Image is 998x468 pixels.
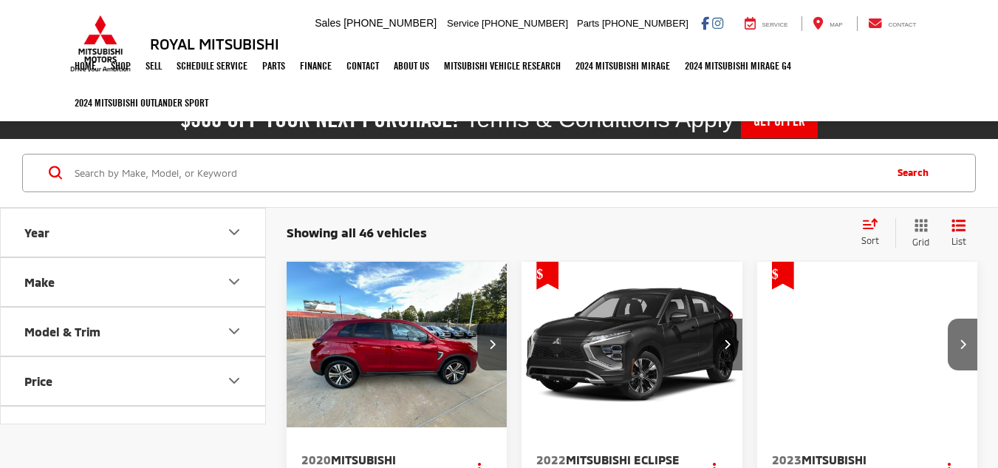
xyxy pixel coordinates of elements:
button: Search [883,155,950,191]
h3: Royal Mitsubishi [150,35,279,52]
h2: $500 off your next purchase! [180,109,459,129]
div: Model & Trim [225,322,243,340]
span: 2020 [301,452,331,467]
div: Model & Trim [24,325,100,339]
div: Price [225,372,243,390]
span: [PHONE_NUMBER] [602,18,688,29]
div: Make [225,273,243,291]
button: MakeMake [1,258,267,306]
span: Showing all 46 vehicles [287,225,427,240]
div: Price [24,374,52,388]
button: Next image [477,319,507,370]
a: Finance [293,47,339,84]
span: Service [447,18,479,29]
div: Year [24,225,49,240]
a: 2022 Mitsubishi Eclipse Cross SE2022 Mitsubishi Eclipse Cross SE2022 Mitsubishi Eclipse Cross SE2... [521,262,743,427]
div: Mileage [225,421,243,439]
div: 2020 Mitsubishi Outlander Sport 2.0 SE 0 [286,262,508,427]
span: Map [830,21,842,28]
a: Facebook: Click to visit our Facebook page [701,17,709,29]
a: Contact [339,47,386,84]
input: Search by Make, Model, or Keyword [73,155,883,191]
div: Year [225,223,243,241]
a: Parts: Opens in a new tab [255,47,293,84]
span: Parts [577,18,599,29]
a: Schedule Service: Opens in a new tab [169,47,255,84]
button: Grid View [895,218,940,248]
a: 2024 Mitsubishi Outlander SPORT [67,84,216,121]
a: Map [802,16,853,31]
div: Make [24,275,55,289]
span: 2022 [536,452,566,467]
div: 2022 Mitsubishi Eclipse Cross SE 0 [521,262,743,427]
a: Contact [857,16,928,31]
span: Sort [861,235,879,245]
button: Select sort value [854,218,895,248]
button: Next image [713,319,742,370]
a: Shop [103,47,138,84]
span: Service [762,21,788,28]
span: Grid [912,236,929,248]
span: 2023 [772,452,802,467]
span: List [951,235,966,248]
a: Instagram: Click to visit our Instagram page [712,17,723,29]
img: 2020 Mitsubishi Outlander Sport 2.0 SE [286,262,508,429]
button: Next image [948,319,977,370]
span: Get Price Drop Alert [772,262,794,290]
a: Mitsubishi Vehicle Research [437,47,568,84]
button: Model & TrimModel & Trim [1,308,267,356]
span: [PHONE_NUMBER] [344,17,437,29]
span: [PHONE_NUMBER] [482,18,568,29]
a: Sell [138,47,169,84]
div: Mileage [24,424,69,438]
a: Home [67,47,103,84]
a: About Us [386,47,437,84]
img: 2022 Mitsubishi Eclipse Cross SE [521,262,743,429]
button: MileageMileage [1,407,267,455]
a: 2024 Mitsubishi Mirage G4 [677,47,799,84]
button: List View [940,218,977,248]
button: YearYear [1,208,267,257]
a: 2024 Mitsubishi Mirage [568,47,677,84]
a: 2020 Mitsubishi Outlander Sport 2.0 SE2020 Mitsubishi Outlander Sport 2.0 SE2020 Mitsubishi Outla... [286,262,508,427]
button: PricePrice [1,357,267,405]
span: Sales [315,17,341,29]
img: Mitsubishi [67,15,134,72]
span: Get Price Drop Alert [536,262,558,290]
span: Contact [888,21,916,28]
a: Service [734,16,799,31]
